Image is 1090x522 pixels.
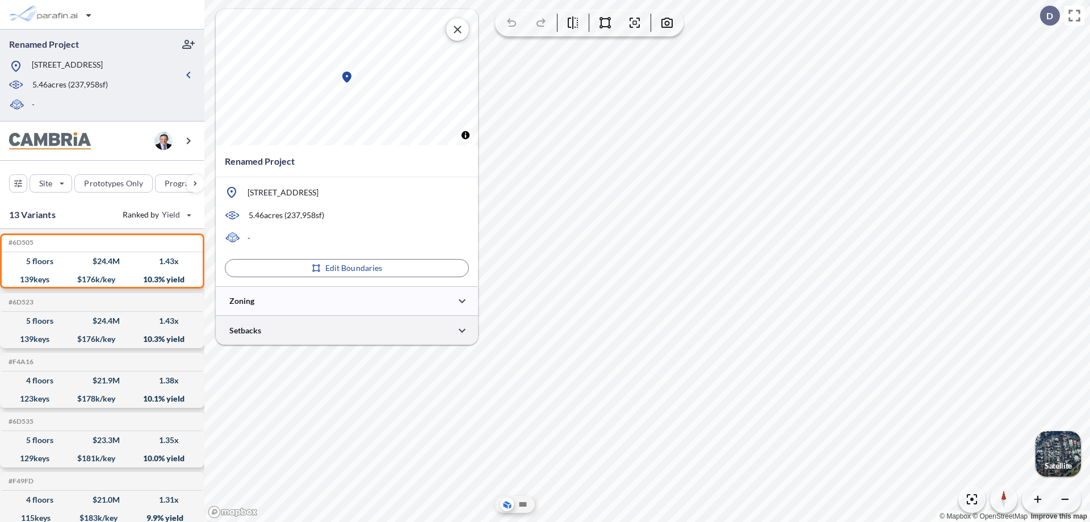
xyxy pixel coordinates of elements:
[340,70,354,84] div: Map marker
[1045,461,1072,470] p: Satellite
[1035,431,1081,477] button: Switcher ImageSatellite
[30,174,72,193] button: Site
[325,262,383,274] p: Edit Boundaries
[249,210,324,221] p: 5.46 acres ( 237,958 sf)
[165,178,196,189] p: Program
[1035,431,1081,477] img: Switcher Image
[9,208,56,222] p: 13 Variants
[229,295,254,307] p: Zoning
[940,512,971,520] a: Mapbox
[6,417,33,425] h5: Click to copy the code
[39,178,52,189] p: Site
[216,9,478,145] canvas: Map
[459,128,472,142] button: Toggle attribution
[32,59,103,73] p: [STREET_ADDRESS]
[162,209,181,220] span: Yield
[1046,11,1053,21] p: D
[225,154,295,168] p: Renamed Project
[1031,512,1087,520] a: Improve this map
[516,498,530,511] button: Site Plan
[32,99,35,112] p: -
[114,206,199,224] button: Ranked by Yield
[9,132,91,150] img: BrandImage
[84,178,143,189] p: Prototypes Only
[225,259,469,277] button: Edit Boundaries
[154,132,173,150] img: user logo
[155,174,216,193] button: Program
[74,174,153,193] button: Prototypes Only
[6,477,33,485] h5: Click to copy the code
[462,129,469,141] span: Toggle attribution
[6,358,33,366] h5: Click to copy the code
[6,239,33,247] h5: Click to copy the code
[500,498,514,511] button: Aerial View
[32,79,108,91] p: 5.46 acres ( 237,958 sf)
[248,232,250,244] p: -
[9,38,79,51] p: Renamed Project
[6,298,33,306] h5: Click to copy the code
[208,506,258,519] a: Mapbox homepage
[248,187,318,198] p: [STREET_ADDRESS]
[972,512,1028,520] a: OpenStreetMap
